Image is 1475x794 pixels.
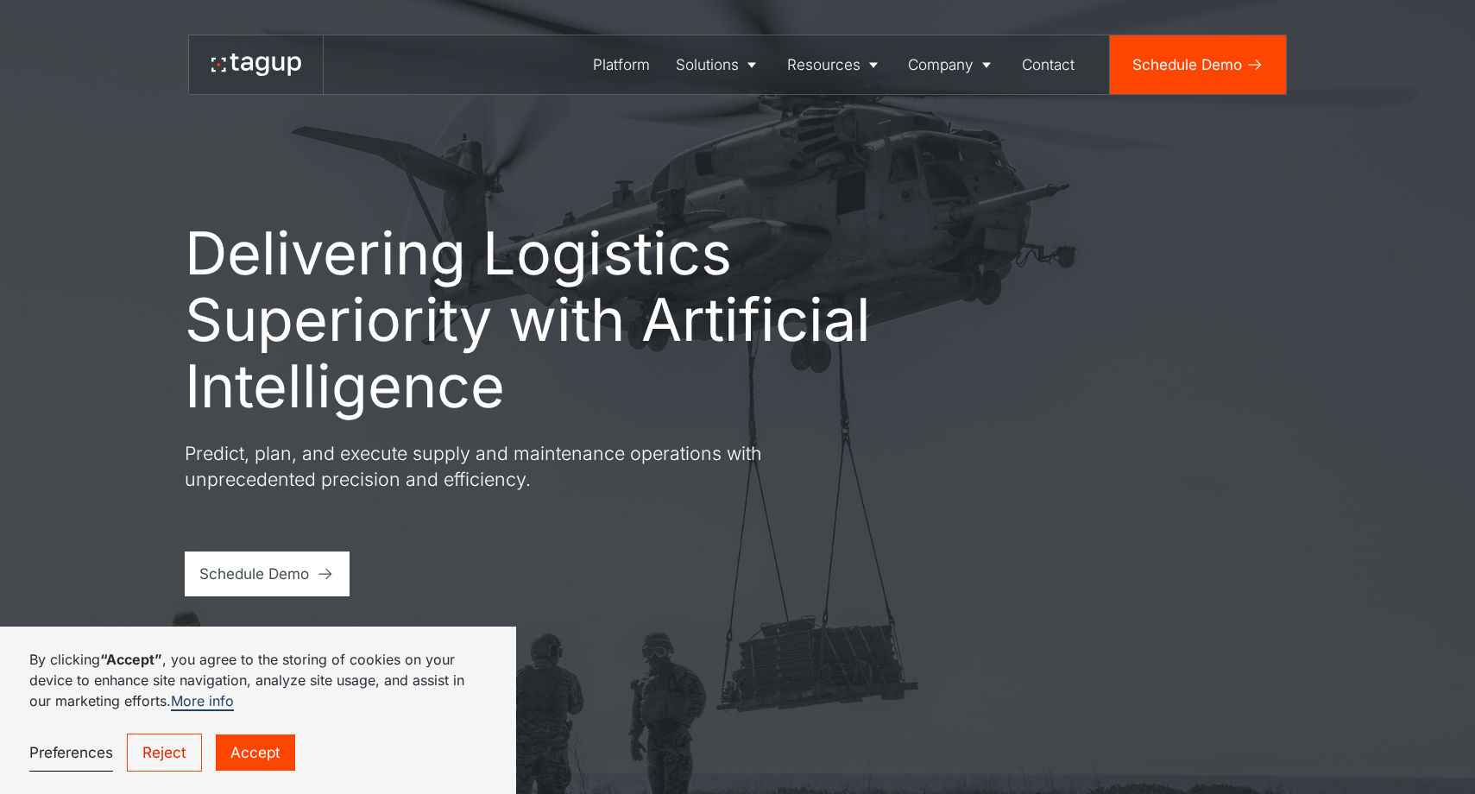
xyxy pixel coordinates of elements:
div: Platform [593,54,650,76]
div: Solutions [676,54,739,76]
a: Company [895,35,1009,94]
a: Schedule Demo [185,551,350,595]
a: Preferences [29,734,113,772]
a: More info [171,692,234,711]
div: Resources [787,54,860,76]
a: Reject [127,734,202,772]
h1: Delivering Logistics Superiority with Artificial Intelligence [185,220,910,419]
a: Solutions [663,35,774,94]
a: Platform [580,35,663,94]
div: Schedule Demo [1132,54,1242,76]
div: Company [908,54,974,76]
a: Accept [216,734,295,772]
a: Resources [774,35,896,94]
p: Predict, plan, and execute supply and maintenance operations with unprecedented precision and eff... [185,441,806,493]
div: Contact [1022,54,1075,76]
strong: “Accept” [100,651,162,668]
a: Schedule Demo [1110,35,1286,94]
a: Contact [1009,35,1087,94]
div: Schedule Demo [199,563,309,585]
p: By clicking , you agree to the storing of cookies on your device to enhance site navigation, anal... [29,649,487,711]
